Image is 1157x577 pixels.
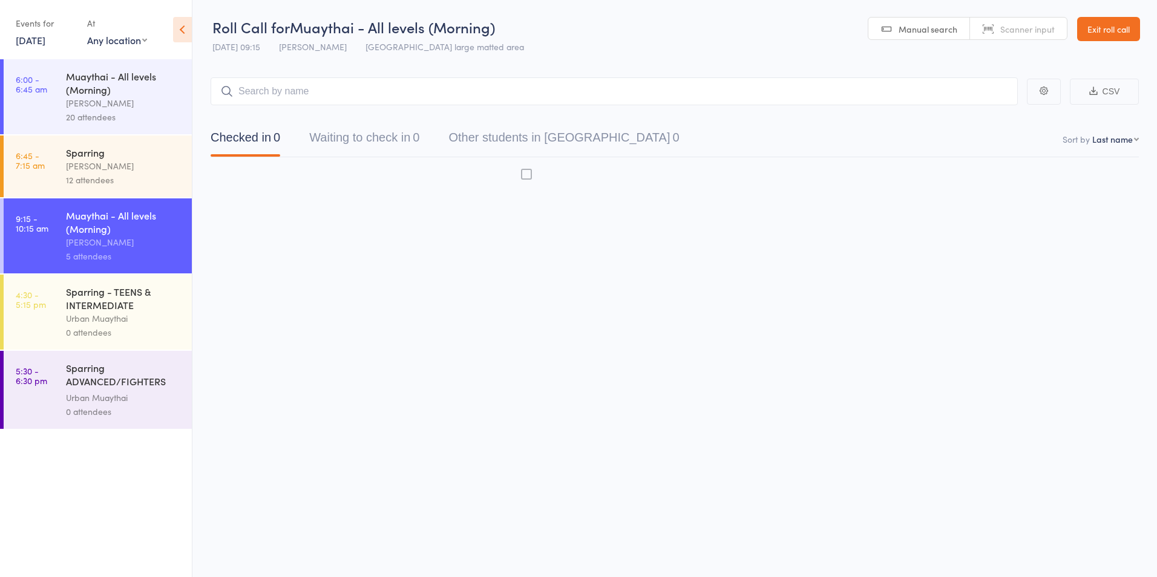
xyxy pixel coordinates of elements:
span: Muaythai - All levels (Morning) [290,17,495,37]
div: Sparring [66,146,182,159]
a: 6:00 -6:45 amMuaythai - All levels (Morning)[PERSON_NAME]20 attendees [4,59,192,134]
div: 0 [672,131,679,144]
div: Urban Muaythai [66,391,182,405]
div: 5 attendees [66,249,182,263]
div: Events for [16,13,75,33]
time: 5:30 - 6:30 pm [16,366,47,385]
time: 6:45 - 7:15 am [16,151,45,170]
span: Roll Call for [212,17,290,37]
div: Last name [1092,133,1133,145]
div: Sparring - TEENS & INTERMEDIATE [66,285,182,311]
div: 0 [274,131,280,144]
a: Exit roll call [1077,17,1140,41]
button: Waiting to check in0 [309,125,419,157]
time: 6:00 - 6:45 am [16,74,47,94]
a: 6:45 -7:15 amSparring[PERSON_NAME]12 attendees [4,135,192,197]
div: 0 attendees [66,325,182,339]
span: Scanner input [1000,23,1055,35]
div: Urban Muaythai [66,311,182,325]
div: [PERSON_NAME] [66,159,182,173]
button: CSV [1070,79,1139,105]
div: [PERSON_NAME] [66,235,182,249]
a: [DATE] [16,33,45,47]
div: 20 attendees [66,110,182,124]
div: Muaythai - All levels (Morning) [66,209,182,235]
a: 4:30 -5:15 pmSparring - TEENS & INTERMEDIATEUrban Muaythai0 attendees [4,275,192,350]
div: 0 [413,131,419,144]
div: 0 attendees [66,405,182,419]
button: Other students in [GEOGRAPHIC_DATA]0 [448,125,679,157]
div: At [87,13,147,33]
label: Sort by [1063,133,1090,145]
div: Muaythai - All levels (Morning) [66,70,182,96]
div: Sparring ADVANCED/FIGHTERS (Invite only) [66,361,182,391]
span: [GEOGRAPHIC_DATA] large matted area [365,41,524,53]
a: 9:15 -10:15 amMuaythai - All levels (Morning)[PERSON_NAME]5 attendees [4,198,192,273]
div: [PERSON_NAME] [66,96,182,110]
input: Search by name [211,77,1018,105]
div: 12 attendees [66,173,182,187]
time: 9:15 - 10:15 am [16,214,48,233]
time: 4:30 - 5:15 pm [16,290,46,309]
span: Manual search [899,23,957,35]
span: [DATE] 09:15 [212,41,260,53]
a: 5:30 -6:30 pmSparring ADVANCED/FIGHTERS (Invite only)Urban Muaythai0 attendees [4,351,192,429]
span: [PERSON_NAME] [279,41,347,53]
button: Checked in0 [211,125,280,157]
div: Any location [87,33,147,47]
